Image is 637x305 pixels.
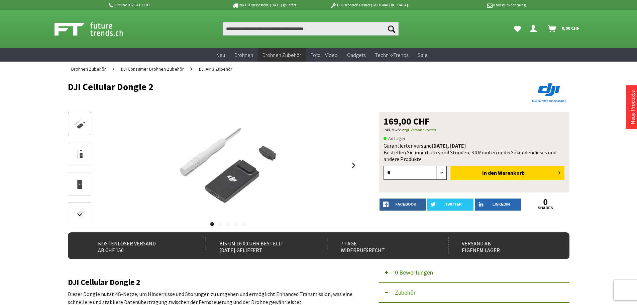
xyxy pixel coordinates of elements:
[446,149,533,156] span: 4 Stunden, 34 Minuten und 6 Sekunden
[482,169,497,176] span: In den
[384,117,430,126] span: 169,00 CHF
[370,48,413,62] a: Technik-Trends
[522,206,569,210] a: shares
[545,22,583,35] a: Warenkorb
[311,52,338,58] span: Foto + Video
[317,1,421,9] p: DJI Drohnen Dealer [GEOGRAPHIC_DATA]
[108,1,212,9] p: Hotline 032 511 11 03
[384,126,565,134] p: inkl. MwSt.
[212,48,230,62] a: Neu
[448,237,555,254] div: Versand ab eigenem Lager
[148,112,309,219] img: DJI Cellular Dongle 2
[498,169,525,176] span: Warenkorb
[375,52,408,58] span: Technik-Trends
[206,237,312,254] div: Bis um 16:00 Uhr bestellt [DATE] geliefert
[85,237,191,254] div: Kostenloser Versand ab CHF 150
[380,199,426,211] a: facebook
[629,90,636,124] a: Neue Produkte
[384,134,406,142] span: An Lager
[223,22,399,35] input: Produkt, Marke, Kategorie, EAN, Artikelnummer…
[262,52,301,58] span: Drohnen Zubehör
[347,52,365,58] span: Gadgets
[199,66,232,72] span: DJI Air 3 Zubehör
[71,66,106,72] span: Drohnen Zubehör
[70,118,89,131] img: Vorschau: DJI Cellular Dongle 2
[432,142,466,149] b: [DATE], [DATE]
[402,127,436,132] a: zzgl. Versandkosten
[450,166,564,180] button: In den Warenkorb
[196,62,236,76] a: DJI Air 3 Zubehör
[445,202,462,206] span: twitter
[258,48,306,62] a: Drohnen Zubehör
[121,66,184,72] span: DJI Consumer Drohnen Zubehör
[379,283,569,303] button: Zubehör
[212,1,317,9] p: Bis 16 Uhr bestellt, [DATE] geliefert.
[216,52,225,58] span: Neu
[522,199,569,206] a: 0
[427,199,473,211] a: twitter
[342,48,370,62] a: Gadgets
[475,199,521,211] a: LinkedIn
[55,21,138,37] img: Shop Futuretrends - zur Startseite wechseln
[493,202,510,206] span: LinkedIn
[230,48,258,62] a: Drohnen
[379,262,569,283] button: 0 Bewertungen
[118,62,187,76] a: DJI Consumer Drohnen Zubehör
[418,52,428,58] span: Sale
[234,52,253,58] span: Drohnen
[68,82,469,92] h1: DJI Cellular Dongle 2
[562,23,579,33] span: 0,00 CHF
[385,22,399,35] button: Suchen
[68,278,359,287] h2: DJI Cellular Dongle 2
[68,62,109,76] a: Drohnen Zubehör
[384,142,565,162] div: Garantierter Versand Bestellen Sie innerhalb von dieses und andere Produkte.
[421,1,526,9] p: Kauf auf Rechnung
[527,22,542,35] a: Dein Konto
[529,82,569,104] img: DJI
[413,48,432,62] a: Sale
[306,48,342,62] a: Foto + Video
[396,202,416,206] span: facebook
[511,22,524,35] a: Meine Favoriten
[327,237,434,254] div: 7 Tage Widerrufsrecht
